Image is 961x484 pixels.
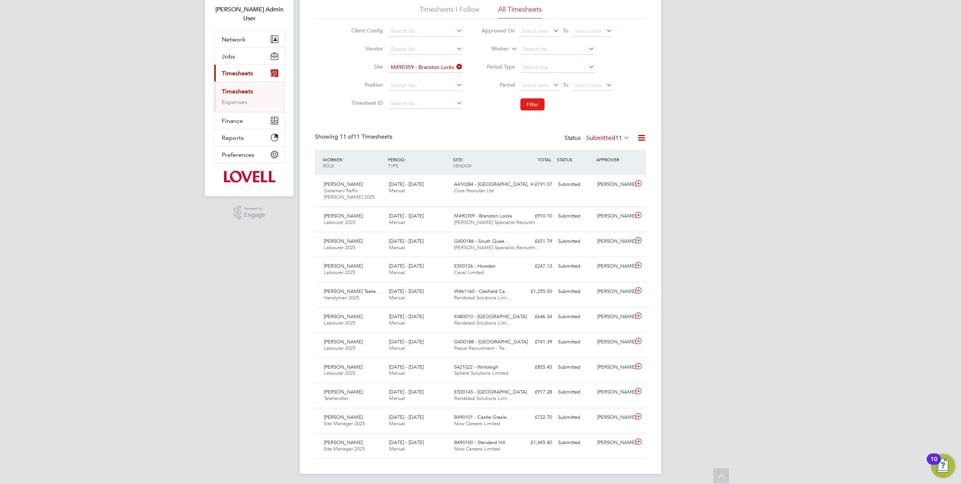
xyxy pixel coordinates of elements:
div: £910.10 [516,210,555,222]
div: STATUS [555,153,594,166]
label: Position [349,81,383,88]
span: Manual [389,446,405,452]
input: Search for... [388,98,462,109]
span: Manual [389,420,405,427]
div: [PERSON_NAME] [594,260,633,273]
span: Select date [522,82,549,89]
span: [PERSON_NAME] [324,439,363,446]
a: Expenses [222,98,247,106]
span: Now Careers Limited [454,420,500,427]
div: Submitted [555,235,594,248]
label: Period Type [481,63,515,70]
input: Search for... [388,26,462,37]
button: Timesheets [214,65,284,81]
span: Labourer 2025 [324,320,355,326]
div: Submitted [555,411,594,424]
div: Submitted [555,285,594,298]
span: TYPE [388,162,398,168]
div: Submitted [555,336,594,348]
span: Labourer 2025 [324,269,355,276]
span: Randstad Solutions Limi… [454,294,512,301]
div: SITE [451,153,516,172]
input: Search for... [388,44,462,55]
span: Site Manager 2025 [324,420,365,427]
li: Timesheets I Follow [419,5,479,18]
div: £191.07 [516,178,555,191]
span: K480010 - [GEOGRAPHIC_DATA] [454,313,527,320]
span: [PERSON_NAME] Specialist Recruitm… [454,219,540,225]
li: All Timesheets [498,5,542,18]
input: Search for... [520,44,595,55]
span: [PERSON_NAME] [324,338,363,345]
span: Select date [575,28,602,34]
button: Reports [214,129,284,146]
label: Submitted [586,134,630,142]
span: [DATE] - [DATE] [389,263,424,269]
span: [DATE] - [DATE] [389,181,424,187]
span: Labourer 2025 [324,219,355,225]
input: Search for... [388,62,462,73]
span: [DATE] - [DATE] [389,414,424,420]
span: B490100 - Standard Hill [454,439,505,446]
span: Select date [575,82,602,89]
span: To [561,26,570,35]
div: APPROVER [594,153,633,166]
span: W461160 - Oakfield Ca… [454,288,510,294]
span: Telehandler [324,395,348,401]
div: PERIOD [386,153,451,172]
label: Site [349,63,383,70]
label: Worker [475,45,509,53]
div: Submitted [555,311,594,323]
a: Powered byEngage [233,205,265,220]
div: £247.13 [516,260,555,273]
span: [DATE] - [DATE] [389,364,424,370]
div: [PERSON_NAME] [594,336,633,348]
div: £1,255.00 [516,285,555,298]
button: Jobs [214,48,284,64]
span: Manual [389,370,405,376]
span: E500145 - [GEOGRAPHIC_DATA] [454,389,527,395]
span: [DATE] - [DATE] [389,238,424,244]
span: [PERSON_NAME] [324,414,363,420]
span: [PERSON_NAME] [324,364,363,370]
a: Timesheets [222,88,253,95]
span: To [561,80,570,90]
button: Filter [520,98,545,110]
span: [PERSON_NAME] Tsaka… [324,288,381,294]
span: Manual [389,244,405,251]
span: Now Careers Limited [454,446,500,452]
label: Period [481,81,515,88]
span: ROLE [323,162,334,168]
div: Submitted [555,260,594,273]
span: Peace Recruitment - Tra… [454,345,509,351]
span: [PERSON_NAME] [324,313,363,320]
div: Submitted [555,437,594,449]
div: Submitted [555,210,594,222]
div: £651.79 [516,235,555,248]
span: Sphere Solutions Limited [454,370,508,376]
div: [PERSON_NAME] [594,210,633,222]
span: G400188 - [GEOGRAPHIC_DATA] [454,338,528,345]
span: [DATE] - [DATE] [389,213,424,219]
span: A410284 - [GEOGRAPHIC_DATA], H… [454,181,538,187]
button: Network [214,31,284,47]
div: [PERSON_NAME] [594,361,633,374]
span: Manual [389,294,405,301]
span: Manual [389,187,405,194]
span: Network [222,36,246,43]
div: Submitted [555,178,594,191]
label: Approved On [481,27,515,34]
div: £741.39 [516,336,555,348]
span: Manual [389,320,405,326]
span: Handyman 2025 [324,294,359,301]
span: Engage [244,212,265,218]
span: [PERSON_NAME] Specialist Recruitm… [454,244,540,251]
span: Randstad Solutions Limi… [454,320,512,326]
span: Manual [389,395,405,401]
div: [PERSON_NAME] [594,311,633,323]
div: [PERSON_NAME] [594,386,633,398]
span: [PERSON_NAME] [324,181,363,187]
span: [DATE] - [DATE] [389,288,424,294]
div: Showing [315,133,394,141]
div: [PERSON_NAME] [594,285,633,298]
